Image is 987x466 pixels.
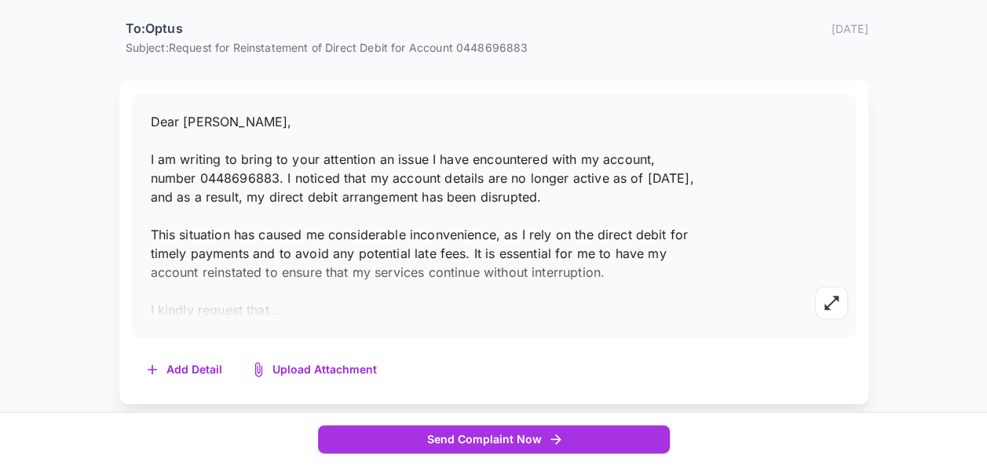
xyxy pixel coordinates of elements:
[126,19,183,39] h6: To: Optus
[151,114,694,318] span: Dear [PERSON_NAME], I am writing to bring to your attention an issue I have encountered with my a...
[238,354,393,386] button: Upload Attachment
[318,425,670,454] button: Send Complaint Now
[269,302,281,318] span: ...
[832,20,868,37] p: [DATE]
[132,354,238,386] button: Add Detail
[126,39,868,56] p: Subject: Request for Reinstatement of Direct Debit for Account 0448696883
